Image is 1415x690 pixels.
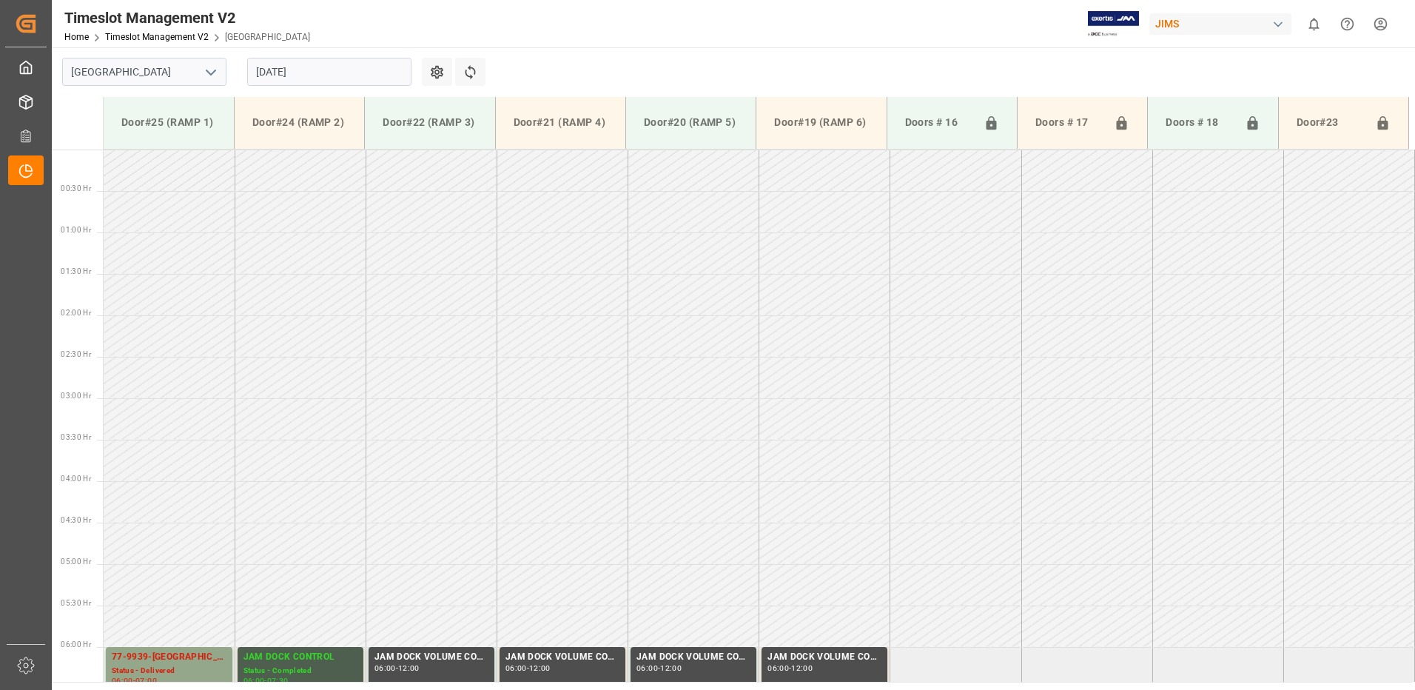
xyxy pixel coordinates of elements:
[64,7,310,29] div: Timeslot Management V2
[199,61,221,84] button: open menu
[767,650,881,665] div: JAM DOCK VOLUME CONTROL
[1160,109,1238,137] div: Doors # 18
[61,309,91,317] span: 02:00 Hr
[529,665,551,671] div: 12:00
[61,475,91,483] span: 04:00 Hr
[636,665,658,671] div: 06:00
[267,677,289,684] div: 07:30
[899,109,978,137] div: Doors # 16
[377,109,483,136] div: Door#22 (RAMP 3)
[658,665,660,671] div: -
[527,665,529,671] div: -
[61,557,91,566] span: 05:00 Hr
[398,665,420,671] div: 12:00
[61,184,91,192] span: 00:30 Hr
[636,650,750,665] div: JAM DOCK VOLUME CONTROL
[64,32,89,42] a: Home
[505,665,527,671] div: 06:00
[508,109,614,136] div: Door#21 (RAMP 4)
[61,226,91,234] span: 01:00 Hr
[660,665,682,671] div: 12:00
[791,665,813,671] div: 12:00
[1297,7,1331,41] button: show 0 new notifications
[115,109,222,136] div: Door#25 (RAMP 1)
[789,665,791,671] div: -
[246,109,352,136] div: Door#24 (RAMP 2)
[396,665,398,671] div: -
[264,677,266,684] div: -
[505,650,619,665] div: JAM DOCK VOLUME CONTROL
[768,109,874,136] div: Door#19 (RAMP 6)
[61,433,91,441] span: 03:30 Hr
[135,677,157,684] div: 07:00
[243,665,357,677] div: Status - Completed
[374,650,488,665] div: JAM DOCK VOLUME CONTROL
[133,677,135,684] div: -
[105,32,209,42] a: Timeslot Management V2
[62,58,226,86] input: Type to search/select
[1029,109,1108,137] div: Doors # 17
[112,665,226,677] div: Status - Delivered
[243,650,357,665] div: JAM DOCK CONTROL
[61,267,91,275] span: 01:30 Hr
[61,599,91,607] span: 05:30 Hr
[1149,10,1297,38] button: JIMS
[638,109,744,136] div: Door#20 (RAMP 5)
[112,650,226,665] div: 77-9939-[GEOGRAPHIC_DATA]
[374,665,396,671] div: 06:00
[243,677,265,684] div: 06:00
[61,392,91,400] span: 03:00 Hr
[1291,109,1369,137] div: Door#23
[1331,7,1364,41] button: Help Center
[767,665,789,671] div: 06:00
[61,640,91,649] span: 06:00 Hr
[247,58,411,86] input: DD.MM.YYYY
[1149,13,1291,35] div: JIMS
[61,350,91,358] span: 02:30 Hr
[112,677,133,684] div: 06:00
[61,516,91,524] span: 04:30 Hr
[1088,11,1139,37] img: Exertis%20JAM%20-%20Email%20Logo.jpg_1722504956.jpg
